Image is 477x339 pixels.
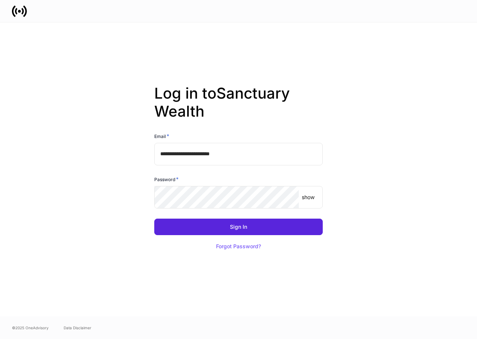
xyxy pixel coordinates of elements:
p: show [302,193,315,201]
h2: Log in to Sanctuary Wealth [154,84,323,132]
button: Sign In [154,219,323,235]
button: Forgot Password? [207,238,270,255]
a: Data Disclaimer [64,325,91,331]
h6: Email [154,132,169,140]
h6: Password [154,175,179,183]
span: © 2025 OneAdvisory [12,325,49,331]
div: Sign In [230,224,247,229]
div: Forgot Password? [216,244,261,249]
